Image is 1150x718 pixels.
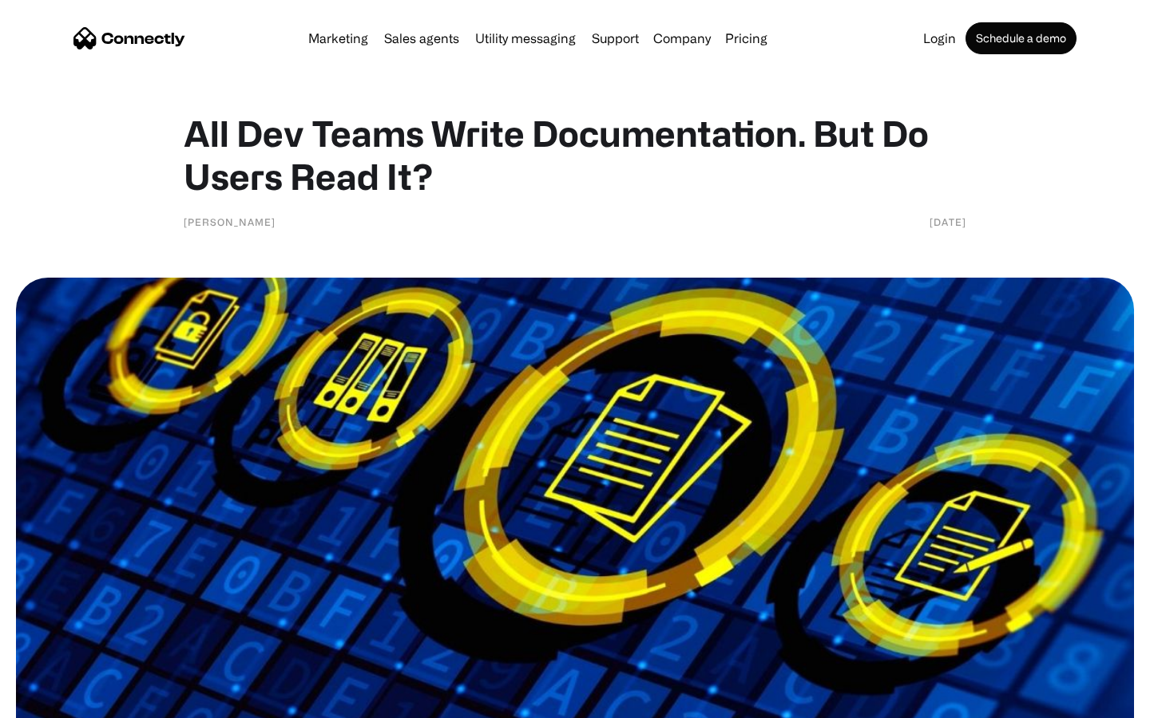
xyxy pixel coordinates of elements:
[16,690,96,712] aside: Language selected: English
[917,32,962,45] a: Login
[378,32,466,45] a: Sales agents
[653,27,711,49] div: Company
[32,690,96,712] ul: Language list
[930,214,966,230] div: [DATE]
[585,32,645,45] a: Support
[469,32,582,45] a: Utility messaging
[184,112,966,198] h1: All Dev Teams Write Documentation. But Do Users Read It?
[184,214,276,230] div: [PERSON_NAME]
[719,32,774,45] a: Pricing
[966,22,1077,54] a: Schedule a demo
[302,32,375,45] a: Marketing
